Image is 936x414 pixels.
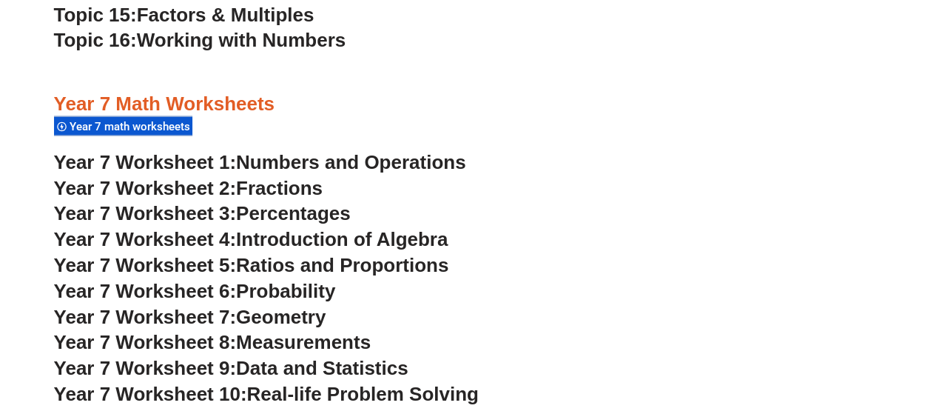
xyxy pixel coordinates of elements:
[236,280,335,302] span: Probability
[236,254,448,276] span: Ratios and Proportions
[137,29,346,51] span: Working with Numbers
[246,383,478,405] span: Real-life Problem Solving
[54,29,137,51] span: Topic 16:
[236,228,448,250] span: Introduction of Algebra
[690,247,936,414] iframe: Chat Widget
[54,254,449,276] a: Year 7 Worksheet 5:Ratios and Proportions
[54,228,448,250] a: Year 7 Worksheet 4:Introduction of Algebra
[54,306,326,328] a: Year 7 Worksheet 7:Geometry
[54,177,323,199] a: Year 7 Worksheet 2:Fractions
[54,280,336,302] a: Year 7 Worksheet 6:Probability
[54,151,237,173] span: Year 7 Worksheet 1:
[54,202,351,224] a: Year 7 Worksheet 3:Percentages
[54,306,237,328] span: Year 7 Worksheet 7:
[236,151,465,173] span: Numbers and Operations
[70,120,195,133] span: Year 7 math worksheets
[236,331,371,353] span: Measurements
[54,357,237,379] span: Year 7 Worksheet 9:
[54,151,466,173] a: Year 7 Worksheet 1:Numbers and Operations
[54,177,237,199] span: Year 7 Worksheet 2:
[54,280,237,302] span: Year 7 Worksheet 6:
[54,383,247,405] span: Year 7 Worksheet 10:
[54,357,408,379] a: Year 7 Worksheet 9:Data and Statistics
[54,29,346,51] a: Topic 16:Working with Numbers
[236,306,326,328] span: Geometry
[54,383,479,405] a: Year 7 Worksheet 10:Real-life Problem Solving
[236,177,323,199] span: Fractions
[54,331,237,353] span: Year 7 Worksheet 8:
[54,202,237,224] span: Year 7 Worksheet 3:
[54,254,237,276] span: Year 7 Worksheet 5:
[54,4,314,26] a: Topic 15:Factors & Multiples
[54,331,371,353] a: Year 7 Worksheet 8:Measurements
[54,92,883,117] h3: Year 7 Math Worksheets
[236,357,408,379] span: Data and Statistics
[236,202,351,224] span: Percentages
[137,4,314,26] span: Factors & Multiples
[54,4,137,26] span: Topic 15:
[54,228,237,250] span: Year 7 Worksheet 4:
[54,116,192,136] div: Year 7 math worksheets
